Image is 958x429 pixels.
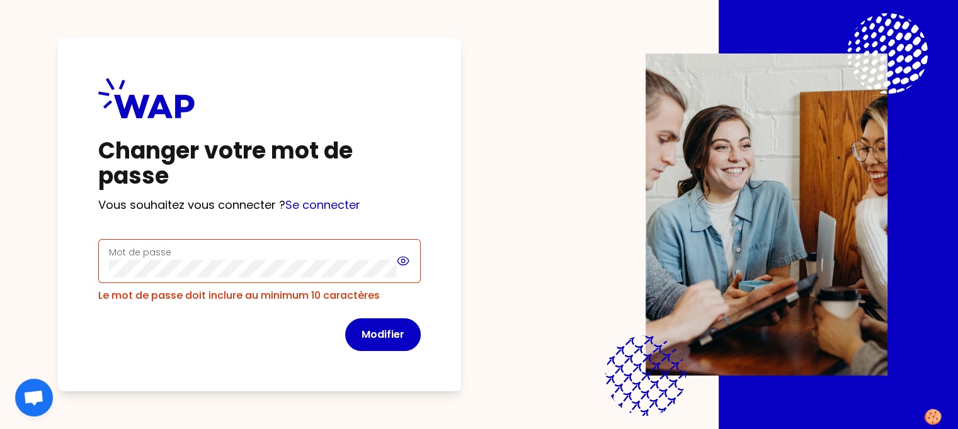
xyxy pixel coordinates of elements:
[98,196,421,214] p: Vous souhaitez vous connecter ?
[98,138,421,189] h1: Changer votre mot de passe
[109,246,171,259] label: Mot de passe
[15,379,53,416] div: Ouvrir le chat
[646,53,887,376] img: Description
[345,318,421,351] button: Modifier
[98,288,421,303] div: Le mot de passe doit inclure au minimum 10 caractères
[285,197,360,213] a: Se connecter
